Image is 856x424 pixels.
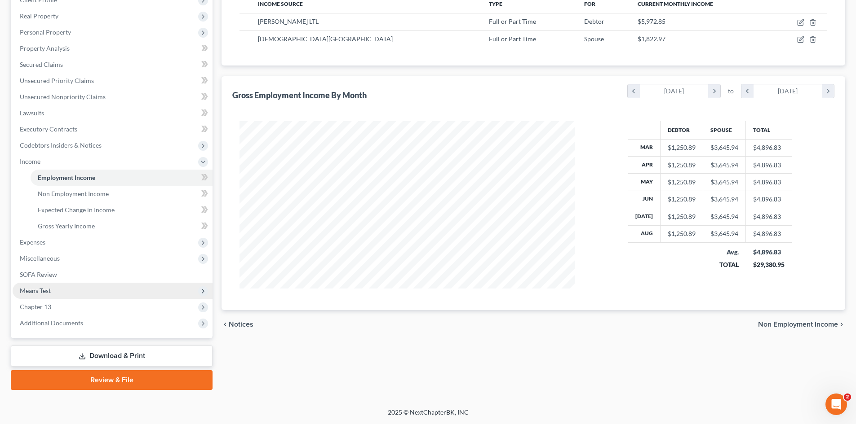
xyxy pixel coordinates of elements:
[822,84,834,98] i: chevron_right
[668,161,696,170] div: $1,250.89
[20,28,71,36] span: Personal Property
[20,287,51,294] span: Means Test
[746,174,792,191] td: $4,896.83
[628,139,661,156] th: Mar
[20,93,106,101] span: Unsecured Nonpriority Claims
[710,178,738,187] div: $3,645.94
[31,170,213,186] a: Employment Income
[20,125,77,133] span: Executory Contracts
[31,218,213,234] a: Gross Yearly Income
[844,393,851,401] span: 2
[710,229,738,238] div: $3,645.94
[13,267,213,283] a: SOFA Review
[13,105,213,121] a: Lawsuits
[746,208,792,225] td: $4,896.83
[741,84,754,98] i: chevron_left
[758,321,845,328] button: Non Employment Income chevron_right
[638,35,665,43] span: $1,822.97
[489,17,536,25] span: Full or Part Time
[708,84,720,98] i: chevron_right
[20,238,45,246] span: Expenses
[668,195,696,204] div: $1,250.89
[628,225,661,242] th: Aug
[11,345,213,367] a: Download & Print
[258,0,303,7] span: Income Source
[710,248,739,257] div: Avg.
[710,260,739,269] div: TOTAL
[584,17,604,25] span: Debtor
[11,370,213,390] a: Review & File
[13,121,213,137] a: Executory Contracts
[710,195,738,204] div: $3,645.94
[825,393,847,415] iframe: Intercom live chat
[628,84,640,98] i: chevron_left
[746,139,792,156] td: $4,896.83
[20,157,40,165] span: Income
[746,191,792,208] td: $4,896.83
[710,212,738,221] div: $3,645.94
[703,121,746,139] th: Spouse
[710,161,738,170] div: $3,645.94
[20,77,94,84] span: Unsecured Priority Claims
[628,156,661,173] th: Apr
[20,12,58,20] span: Real Property
[38,206,115,214] span: Expected Change in Income
[31,186,213,202] a: Non Employment Income
[20,44,70,52] span: Property Analysis
[668,212,696,221] div: $1,250.89
[728,87,734,96] span: to
[20,254,60,262] span: Miscellaneous
[628,191,661,208] th: Jun
[489,0,502,7] span: Type
[20,271,57,278] span: SOFA Review
[668,143,696,152] div: $1,250.89
[628,174,661,191] th: May
[668,178,696,187] div: $1,250.89
[13,73,213,89] a: Unsecured Priority Claims
[258,35,393,43] span: [DEMOGRAPHIC_DATA][GEOGRAPHIC_DATA]
[754,84,822,98] div: [DATE]
[20,109,44,117] span: Lawsuits
[13,40,213,57] a: Property Analysis
[746,121,792,139] th: Total
[13,89,213,105] a: Unsecured Nonpriority Claims
[638,17,665,25] span: $5,972.85
[258,17,319,25] span: [PERSON_NAME] LTL
[222,321,229,328] i: chevron_left
[710,143,738,152] div: $3,645.94
[489,35,536,43] span: Full or Part Time
[640,84,709,98] div: [DATE]
[584,0,595,7] span: For
[38,190,109,197] span: Non Employment Income
[20,303,51,310] span: Chapter 13
[232,90,367,101] div: Gross Employment Income By Month
[229,321,253,328] span: Notices
[753,248,785,257] div: $4,896.83
[172,408,684,424] div: 2025 © NextChapterBK, INC
[38,222,95,230] span: Gross Yearly Income
[584,35,604,43] span: Spouse
[838,321,845,328] i: chevron_right
[20,141,102,149] span: Codebtors Insiders & Notices
[13,57,213,73] a: Secured Claims
[746,156,792,173] td: $4,896.83
[20,319,83,327] span: Additional Documents
[222,321,253,328] button: chevron_left Notices
[38,174,95,181] span: Employment Income
[661,121,703,139] th: Debtor
[758,321,838,328] span: Non Employment Income
[668,229,696,238] div: $1,250.89
[753,260,785,269] div: $29,380.95
[628,208,661,225] th: [DATE]
[638,0,713,7] span: Current Monthly Income
[31,202,213,218] a: Expected Change in Income
[746,225,792,242] td: $4,896.83
[20,61,63,68] span: Secured Claims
